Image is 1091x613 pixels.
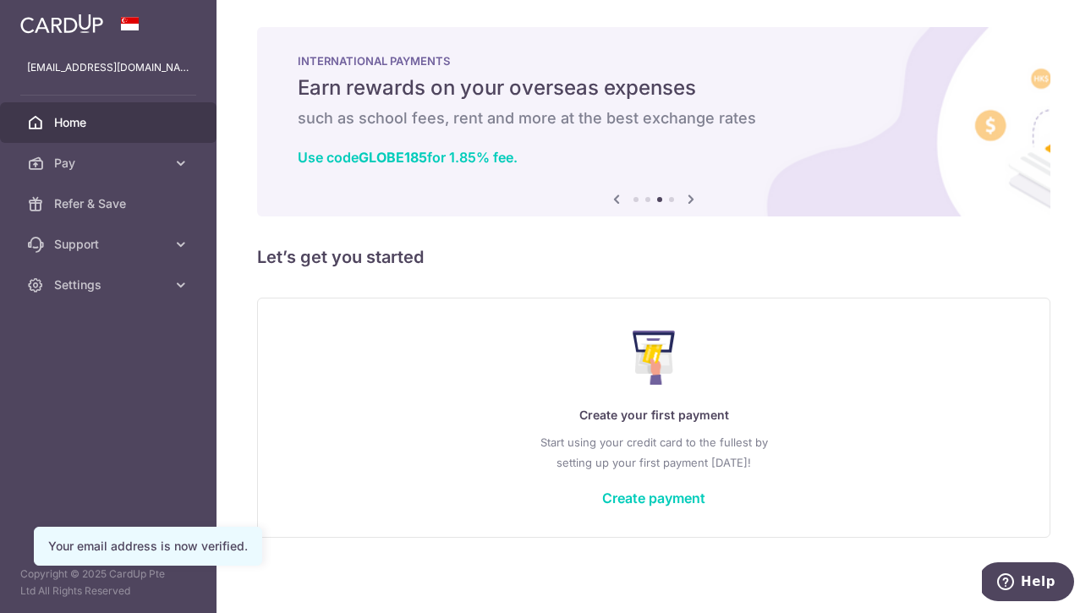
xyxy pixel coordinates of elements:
img: International Payment Banner [257,27,1050,216]
span: Home [54,114,166,131]
p: Create your first payment [292,405,1016,425]
p: Start using your credit card to the fullest by setting up your first payment [DATE]! [292,432,1016,473]
img: Make Payment [633,331,676,385]
p: INTERNATIONAL PAYMENTS [298,54,1010,68]
img: CardUp [20,14,103,34]
iframe: Opens a widget where you can find more information [982,562,1074,605]
h5: Let’s get you started [257,244,1050,271]
b: GLOBE185 [359,149,427,166]
p: [EMAIL_ADDRESS][DOMAIN_NAME] [27,59,189,76]
span: Support [54,236,166,253]
a: Create payment [602,490,705,506]
span: Refer & Save [54,195,166,212]
span: Settings [54,276,166,293]
h6: such as school fees, rent and more at the best exchange rates [298,108,1010,129]
h5: Earn rewards on your overseas expenses [298,74,1010,101]
span: Pay [54,155,166,172]
a: Use codeGLOBE185for 1.85% fee. [298,149,518,166]
div: Your email address is now verified. [48,538,248,555]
